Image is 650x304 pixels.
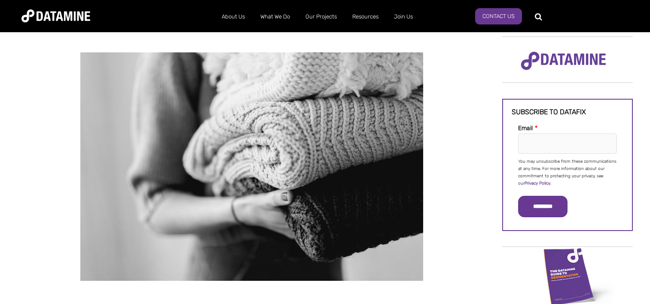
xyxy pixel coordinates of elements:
[298,6,345,28] a: Our Projects
[386,6,421,28] a: Join Us
[512,108,623,116] h3: Subscribe to datafix
[21,9,90,22] img: Datamine
[525,181,550,186] a: Privacy Policy
[253,6,298,28] a: What We Do
[515,46,612,76] img: Datamine Logo No Strapline - Purple
[214,6,253,28] a: About Us
[475,8,522,24] a: Contact Us
[345,6,386,28] a: Resources
[518,158,617,187] p: You may unsubscribe from these communications at any time. For more information about our commitm...
[518,125,533,132] span: Email
[80,52,423,281] img: 20250717 June 2025 Seasonal spending finally arrives in New Zealand Retailwatch Datamine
